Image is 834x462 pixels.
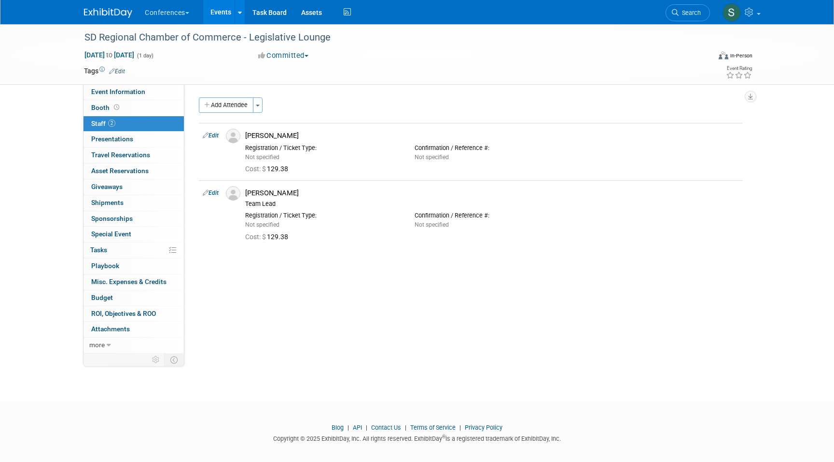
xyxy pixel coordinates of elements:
[199,97,253,113] button: Add Attendee
[226,186,240,201] img: Associate-Profile-5.png
[83,306,184,322] a: ROI, Objectives & ROO
[89,341,105,349] span: more
[91,183,123,190] span: Giveaways
[112,104,121,111] span: Booth not reserved yet
[91,278,167,285] span: Misc. Expenses & Credits
[83,211,184,227] a: Sponsorships
[245,144,400,152] div: Registration / Ticket Type:
[415,144,570,152] div: Confirmation / Reference #:
[84,8,132,18] img: ExhibitDay
[245,165,267,173] span: Cost: $
[108,120,115,127] span: 2
[148,353,165,366] td: Personalize Event Tab Strip
[679,9,701,16] span: Search
[226,129,240,143] img: Associate-Profile-5.png
[84,51,135,59] span: [DATE] [DATE]
[105,51,114,59] span: to
[403,424,409,431] span: |
[726,66,752,71] div: Event Rating
[457,424,463,431] span: |
[245,189,739,198] div: [PERSON_NAME]
[83,258,184,274] a: Playbook
[91,310,156,317] span: ROI, Objectives & ROO
[91,199,124,206] span: Shipments
[719,52,728,59] img: Format-Inperson.png
[653,50,752,65] div: Event Format
[415,212,570,219] div: Confirmation / Reference #:
[109,68,125,75] a: Edit
[90,246,107,254] span: Tasks
[442,434,445,439] sup: ®
[91,120,115,127] span: Staff
[332,424,344,431] a: Blog
[83,148,184,163] a: Travel Reservations
[666,4,710,21] a: Search
[83,100,184,116] a: Booth
[255,51,312,61] button: Committed
[91,294,113,301] span: Budget
[245,154,279,161] span: Not specified
[363,424,370,431] span: |
[410,424,456,431] a: Terms of Service
[723,3,741,22] img: Sophie Buffo
[83,163,184,179] a: Asset Reservations
[83,322,184,337] a: Attachments
[91,167,149,175] span: Asset Reservations
[353,424,362,431] a: API
[81,29,695,46] div: SD Regional Chamber of Commerce - Legislative Lounge
[83,116,184,132] a: Staff2
[83,338,184,353] a: more
[136,53,153,59] span: (1 day)
[91,230,131,238] span: Special Event
[245,212,400,219] div: Registration / Ticket Type:
[245,131,739,140] div: [PERSON_NAME]
[91,151,150,159] span: Travel Reservations
[165,353,184,366] td: Toggle Event Tabs
[203,190,219,196] a: Edit
[83,243,184,258] a: Tasks
[345,424,351,431] span: |
[83,274,184,290] a: Misc. Expenses & Credits
[245,233,267,241] span: Cost: $
[730,52,752,59] div: In-Person
[84,66,125,76] td: Tags
[91,135,133,143] span: Presentations
[245,200,739,208] div: Team Lead
[83,179,184,195] a: Giveaways
[91,325,130,333] span: Attachments
[245,221,279,228] span: Not specified
[91,88,145,95] span: Event Information
[245,233,292,241] span: 129.38
[91,104,121,111] span: Booth
[245,165,292,173] span: 129.38
[83,290,184,306] a: Budget
[91,215,133,222] span: Sponsorships
[91,262,119,270] span: Playbook
[83,132,184,147] a: Presentations
[203,132,219,139] a: Edit
[415,221,449,228] span: Not specified
[83,84,184,100] a: Event Information
[83,195,184,211] a: Shipments
[415,154,449,161] span: Not specified
[465,424,502,431] a: Privacy Policy
[371,424,401,431] a: Contact Us
[83,227,184,242] a: Special Event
